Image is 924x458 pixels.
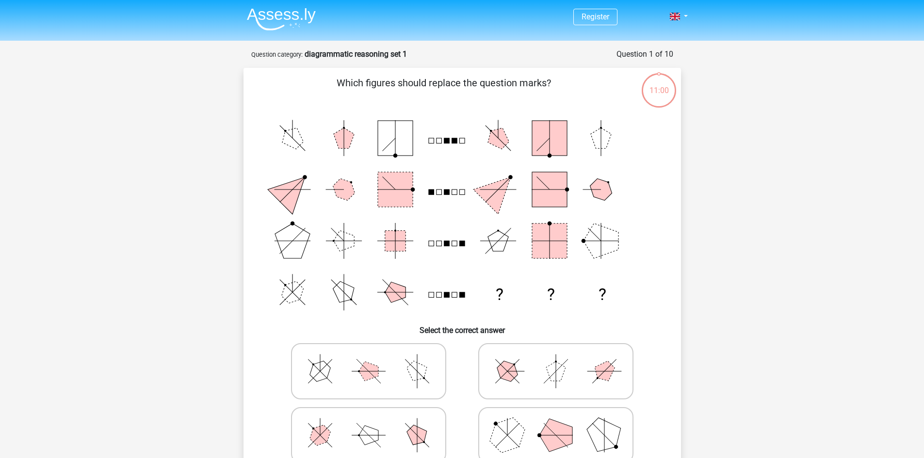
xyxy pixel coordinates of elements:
div: 11:00 [641,72,677,96]
div: Question 1 of 10 [616,48,673,60]
a: Register [582,12,609,21]
text: ? [495,285,503,304]
text: ? [599,285,606,304]
strong: diagrammatic reasoning set 1 [305,49,407,59]
text: ? [547,285,554,304]
h6: Select the correct answer [259,318,665,335]
p: Which figures should replace the question marks? [259,76,629,105]
img: Assessly [247,8,316,31]
small: Question category: [251,51,303,58]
